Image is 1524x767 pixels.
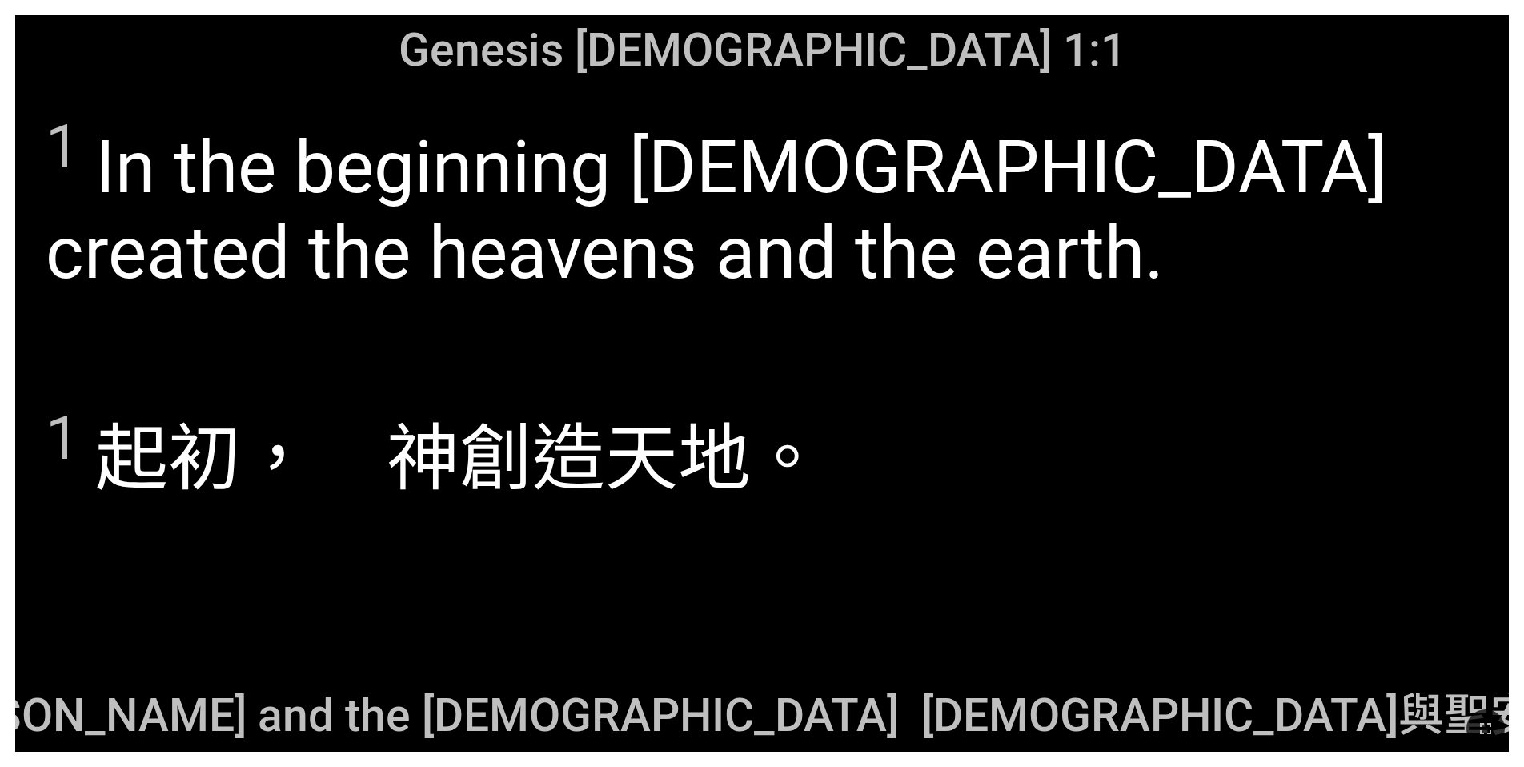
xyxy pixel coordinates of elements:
[46,111,80,183] sup: 1
[605,416,824,501] wh1254: 天
[46,399,824,504] span: 起初
[678,416,824,501] wh8064: 地
[459,416,824,501] wh430: 創造
[751,416,824,501] wh776: 。
[241,416,824,501] wh7225: ， 神
[46,111,1478,295] span: In the beginning [DEMOGRAPHIC_DATA] created the heavens and the earth.
[46,403,80,474] sup: 1
[399,23,1126,77] span: Genesis [DEMOGRAPHIC_DATA] 1:1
